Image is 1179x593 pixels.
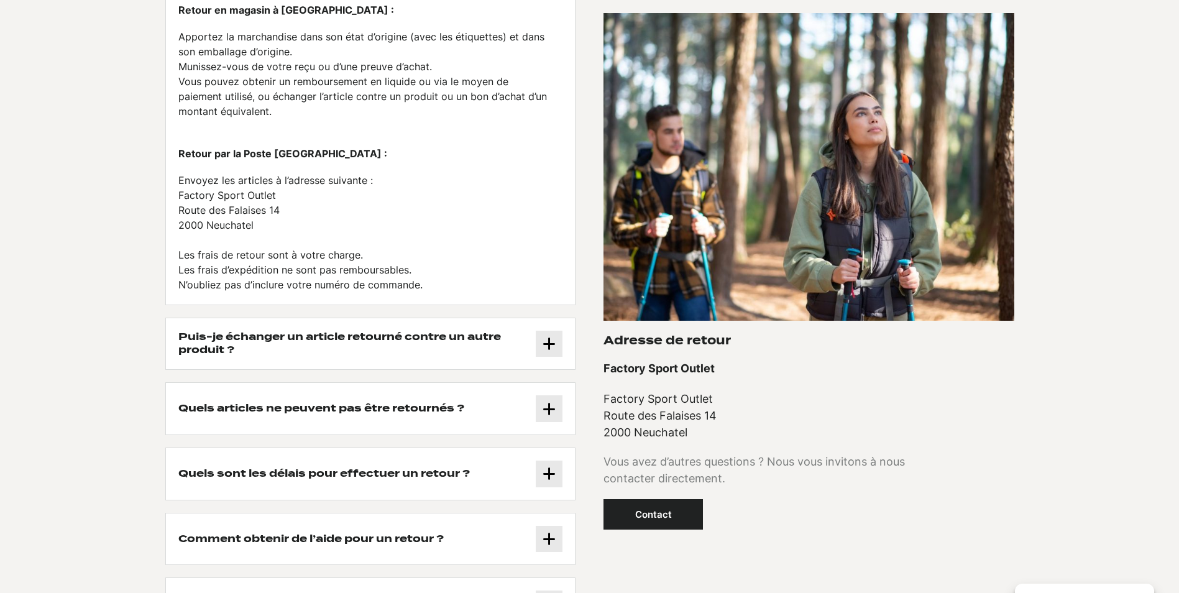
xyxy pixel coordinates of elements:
[178,147,387,160] strong: Retour par la Poste [GEOGRAPHIC_DATA] :
[178,277,563,292] li: N’oubliez pas d’inclure votre numéro de commande.
[178,467,470,480] h3: Quels sont les délais pour effectuer un retour ?
[178,173,563,232] li: Envoyez les articles à l’adresse suivante : Factory Sport Outlet Route des Falaises 14 2000 Neuch...
[178,74,563,119] li: Vous pouvez obtenir un remboursement en liquide ou via le moyen de paiement utilisé, ou échanger ...
[603,362,715,375] strong: Factory Sport Outlet
[603,453,1014,486] p: Vous avez d’autres questions ? Nous vous invitons à nous contacter directement.
[178,59,563,74] li: Munissez-vous de votre reçu ou d’une preuve d’achat.
[178,29,563,59] li: Apportez la marchandise dans son état d’origine (avec les étiquettes) et dans son emballage d’ori...
[603,333,731,347] h3: Adresse de retour
[166,383,576,434] button: Quels articles ne peuvent pas être retournés ?
[178,331,536,357] h3: Puis-je échanger un article retourné contre un autre produit ?
[178,533,444,546] h3: Comment obtenir de l’aide pour un retour ?
[178,4,394,16] strong: Retour en magasin à [GEOGRAPHIC_DATA] :
[166,513,576,565] button: Comment obtenir de l’aide pour un retour ?
[603,390,717,440] p: Factory Sport Outlet Route des Falaises 14 2000 Neuchatel
[166,318,576,370] button: Puis-je échanger un article retourné contre un autre produit ?
[166,448,576,500] button: Quels sont les délais pour effectuer un retour ?
[178,262,563,277] li: Les frais d’expédition ne sont pas remboursables.
[178,402,464,415] h3: Quels articles ne peuvent pas être retournés ?
[178,247,563,262] li: Les frais de retour sont à votre charge.
[603,499,703,529] a: Contact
